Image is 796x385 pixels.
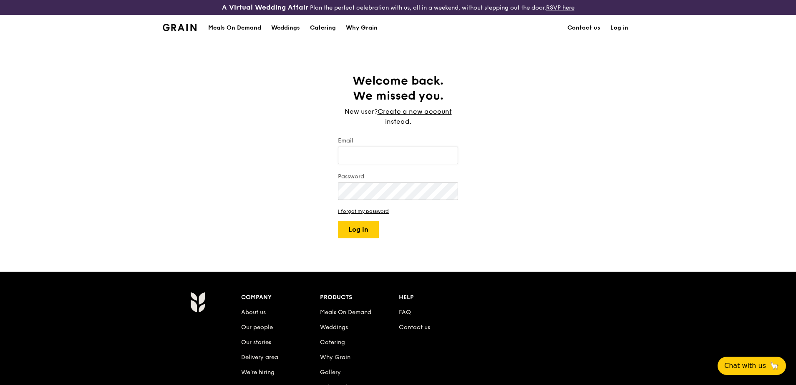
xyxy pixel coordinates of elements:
[241,369,275,376] a: We’re hiring
[320,324,348,331] a: Weddings
[718,357,786,375] button: Chat with us🦙
[241,309,266,316] a: About us
[346,15,378,40] div: Why Grain
[385,117,411,125] span: instead.
[241,292,320,303] div: Company
[338,221,379,238] button: Log in
[378,107,452,117] a: Create a new account
[271,15,300,40] div: Weddings
[399,309,411,316] a: FAQ
[546,4,574,11] a: RSVP here
[341,15,383,40] a: Why Grain
[158,3,638,12] div: Plan the perfect celebration with us, all in a weekend, without stepping out the door.
[163,15,196,40] a: GrainGrain
[241,324,273,331] a: Our people
[190,292,205,312] img: Grain
[338,73,458,103] h1: Welcome back. We missed you.
[345,107,378,115] span: New user?
[562,15,605,40] a: Contact us
[266,15,305,40] a: Weddings
[241,354,278,361] a: Delivery area
[310,15,336,40] div: Catering
[305,15,341,40] a: Catering
[605,15,633,40] a: Log in
[399,324,430,331] a: Contact us
[338,172,458,181] label: Password
[769,361,779,371] span: 🦙
[399,292,478,303] div: Help
[208,15,261,40] div: Meals On Demand
[338,208,458,214] a: I forgot my password
[320,309,371,316] a: Meals On Demand
[320,292,399,303] div: Products
[724,361,766,371] span: Chat with us
[241,339,271,346] a: Our stories
[222,3,308,12] h3: A Virtual Wedding Affair
[338,137,458,145] label: Email
[320,354,350,361] a: Why Grain
[163,24,196,31] img: Grain
[320,339,345,346] a: Catering
[320,369,341,376] a: Gallery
